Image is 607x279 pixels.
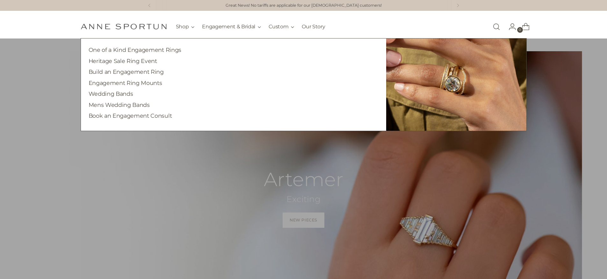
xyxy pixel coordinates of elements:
[302,20,325,34] a: Our Story
[81,24,167,30] a: Anne Sportun Fine Jewellery
[226,3,382,9] a: Great News! No tariffs are applicable for our [DEMOGRAPHIC_DATA] customers!
[202,20,261,34] button: Engagement & Bridal
[176,20,195,34] button: Shop
[517,27,523,33] span: 0
[503,20,516,33] a: Go to the account page
[490,20,503,33] a: Open search modal
[269,20,294,34] button: Custom
[517,20,530,33] a: Open cart modal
